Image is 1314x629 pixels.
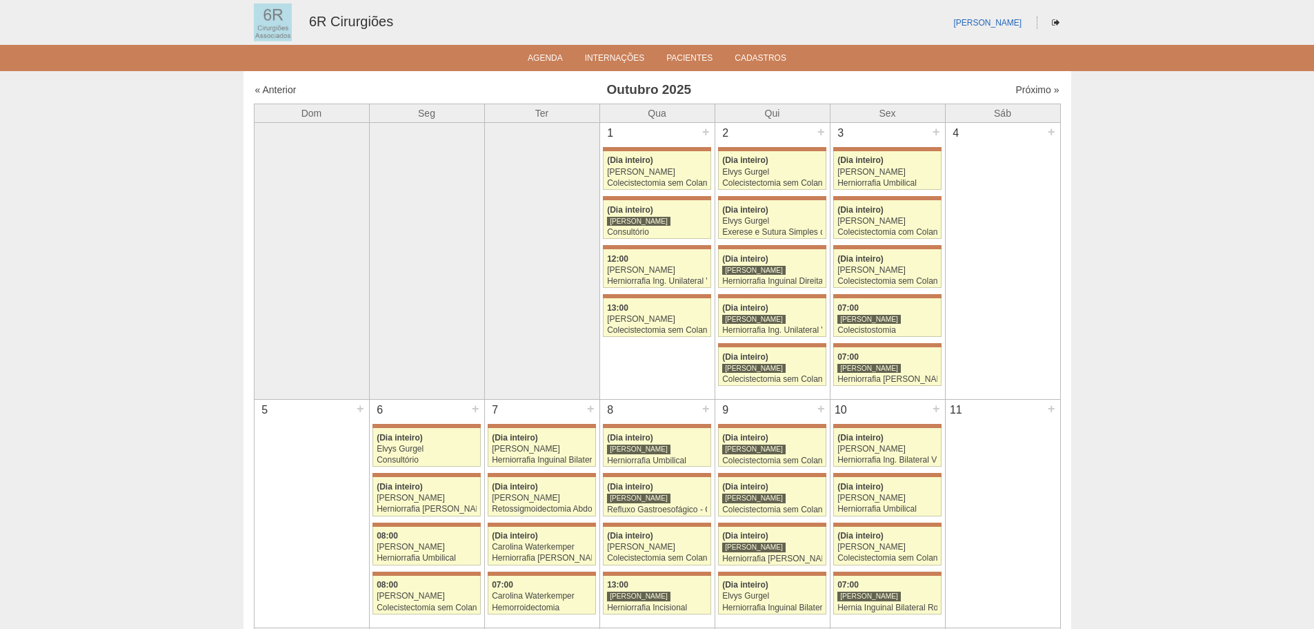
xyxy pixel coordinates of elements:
span: (Dia inteiro) [837,254,884,264]
div: Colecistectomia sem Colangiografia VL [607,179,707,188]
span: (Dia inteiro) [722,205,768,215]
span: 12:00 [607,254,628,264]
a: (Dia inteiro) Carolina Waterkemper Herniorrafia [PERSON_NAME] [488,527,595,565]
div: Herniorrafia Inguinal Direita [722,277,822,286]
a: 07:00 [PERSON_NAME] Herniorrafia [PERSON_NAME] [833,347,941,386]
a: 08:00 [PERSON_NAME] Colecistectomia sem Colangiografia VL [372,576,480,615]
div: [PERSON_NAME] [837,445,937,454]
div: [PERSON_NAME] [607,266,707,275]
a: (Dia inteiro) [PERSON_NAME] Colecistectomia sem Colangiografia VL [718,428,826,467]
a: 13:00 [PERSON_NAME] Herniorrafia Incisional [603,576,710,615]
span: (Dia inteiro) [722,531,768,541]
div: Key: Maria Braido [603,424,710,428]
div: Key: Maria Braido [718,343,826,347]
div: Key: Maria Braido [603,572,710,576]
span: 13:00 [607,580,628,590]
div: Herniorrafia Umbilical [607,456,707,465]
div: + [815,400,827,418]
div: [PERSON_NAME] [492,494,592,503]
div: Hemorroidectomia [492,603,592,612]
a: (Dia inteiro) [PERSON_NAME] Consultório [603,200,710,239]
div: Herniorrafia Umbilical [377,554,477,563]
div: Colecistectomia sem Colangiografia VL [722,456,822,465]
div: Colecistostomia [837,326,937,335]
div: 7 [485,400,506,420]
span: 07:00 [837,352,859,362]
a: Internações [585,53,645,67]
span: 07:00 [837,580,859,590]
span: (Dia inteiro) [492,433,538,443]
div: Colecistectomia sem Colangiografia VL [722,505,822,514]
a: (Dia inteiro) Elvys Gurgel Exerese e Sutura Simples de Pequena Lesão [718,200,826,239]
div: Herniorrafia Inguinal Bilateral [492,456,592,465]
a: 07:00 [PERSON_NAME] Colecistostomia [833,298,941,337]
div: + [1046,123,1057,141]
div: Key: Maria Braido [372,473,480,477]
div: Colecistectomia sem Colangiografia VL [607,554,707,563]
a: (Dia inteiro) [PERSON_NAME] Colecistectomia com Colangiografia VL [833,200,941,239]
div: Elvys Gurgel [722,592,822,601]
a: (Dia inteiro) Elvys Gurgel Herniorrafia Inguinal Bilateral [718,576,826,615]
div: Herniorrafia [PERSON_NAME] [377,505,477,514]
div: Herniorrafia Umbilical [837,505,937,514]
a: (Dia inteiro) [PERSON_NAME] Herniorrafia Umbilical [833,151,941,190]
div: + [815,123,827,141]
div: Key: Maria Braido [833,245,941,249]
th: Ter [484,104,599,122]
div: 6 [370,400,391,420]
a: 07:00 [PERSON_NAME] Hernia Inguinal Bilateral Robótica [833,576,941,615]
div: Key: Maria Braido [603,294,710,298]
div: Key: Maria Braido [603,523,710,527]
div: [PERSON_NAME] [722,363,786,374]
div: Key: Maria Braido [833,572,941,576]
div: [PERSON_NAME] [837,591,901,601]
div: [PERSON_NAME] [837,217,937,226]
div: 2 [715,123,737,144]
div: [PERSON_NAME] [607,543,707,552]
div: Key: Maria Braido [603,245,710,249]
a: 08:00 [PERSON_NAME] Herniorrafia Umbilical [372,527,480,565]
a: (Dia inteiro) Elvys Gurgel Consultório [372,428,480,467]
div: [PERSON_NAME] [837,314,901,325]
span: (Dia inteiro) [492,531,538,541]
div: [PERSON_NAME] [377,592,477,601]
a: 07:00 Carolina Waterkemper Hemorroidectomia [488,576,595,615]
span: (Dia inteiro) [722,433,768,443]
div: Colecistectomia sem Colangiografia VL [377,603,477,612]
div: [PERSON_NAME] [607,168,707,177]
div: [PERSON_NAME] [607,216,670,226]
div: [PERSON_NAME] [377,494,477,503]
th: Qua [599,104,715,122]
div: Herniorrafia [PERSON_NAME] [492,554,592,563]
div: [PERSON_NAME] [492,445,592,454]
a: Pacientes [666,53,713,67]
a: (Dia inteiro) [PERSON_NAME] Herniorrafia Inguinal Direita [718,249,826,288]
div: Key: Maria Braido [833,424,941,428]
div: 9 [715,400,737,420]
span: (Dia inteiro) [722,254,768,264]
div: Herniorrafia Inguinal Bilateral [722,603,822,612]
span: (Dia inteiro) [837,531,884,541]
div: Key: Maria Braido [603,196,710,200]
div: Colecistectomia sem Colangiografia VL [837,277,937,286]
div: + [585,400,597,418]
div: Colecistectomia com Colangiografia VL [837,228,937,237]
div: Key: Maria Braido [372,424,480,428]
a: (Dia inteiro) [PERSON_NAME] Retossigmoidectomia Abdominal [488,477,595,516]
div: Herniorrafia Ing. Unilateral VL [607,277,707,286]
div: Carolina Waterkemper [492,592,592,601]
a: (Dia inteiro) [PERSON_NAME] Refluxo Gastroesofágico - Cirurgia VL [603,477,710,516]
div: [PERSON_NAME] [722,444,786,454]
div: Colecistectomia sem Colangiografia VL [607,326,707,335]
div: Key: Maria Braido [488,523,595,527]
div: Herniorrafia [PERSON_NAME] [837,375,937,384]
div: [PERSON_NAME] [377,543,477,552]
div: Colecistectomia sem Colangiografia VL [722,179,822,188]
div: [PERSON_NAME] [837,543,937,552]
th: Sex [830,104,945,122]
div: 3 [830,123,852,144]
span: 08:00 [377,580,398,590]
span: (Dia inteiro) [837,433,884,443]
div: Consultório [607,228,707,237]
div: Refluxo Gastroesofágico - Cirurgia VL [607,505,707,514]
